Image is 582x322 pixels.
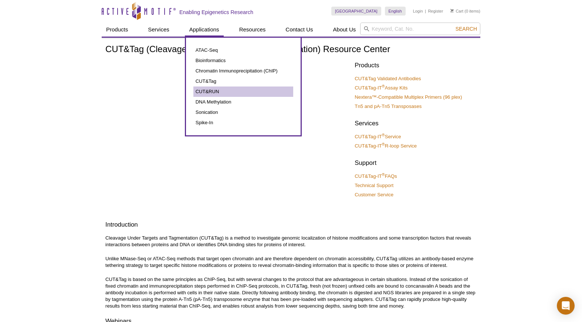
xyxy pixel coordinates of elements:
a: ATAC-Seq [193,45,293,55]
a: Resources [235,23,270,37]
a: [GEOGRAPHIC_DATA] [331,7,381,16]
a: Applications [185,23,224,37]
a: Register [428,9,443,14]
a: Nextera™-Compatible Multiplex Primers (96 plex) [355,94,462,101]
a: CUT&Tag-IT®Service [355,133,401,140]
p: Unlike MNase-Seq or ATAC-Seq methods that target open chromatin and are therefore dependent on ch... [105,255,477,269]
p: CUT&Tag is based on the same principles as ChIP-Seq, but with several changes to the protocol tha... [105,276,477,309]
a: Sonication [193,107,293,118]
img: Your Cart [450,9,454,13]
h2: Introduction [105,220,477,229]
sup: ® [382,84,385,88]
button: Search [453,26,479,32]
sup: ® [382,142,385,146]
a: About Us [329,23,361,37]
a: Cart [450,9,463,14]
input: Keyword, Cat. No. [360,23,480,35]
sup: ® [382,133,385,137]
a: Contact Us [281,23,317,37]
h2: Enabling Epigenetics Research [179,9,253,16]
h1: CUT&Tag (Cleavage Under Targets and Tagmentation) Resource Center [105,44,477,55]
a: CUT&Tag [193,76,293,87]
a: Bioinformatics [193,55,293,66]
a: CUT&Tag Validated Antibodies [355,75,421,82]
a: Customer Service [355,191,393,198]
a: English [385,7,406,16]
a: Tn5 and pA-Tn5 Transposases [355,103,422,110]
h2: Products [355,61,477,70]
a: Products [102,23,132,37]
a: DNA Methylation [193,97,293,107]
a: Login [413,9,423,14]
a: CUT&RUN [193,87,293,97]
a: Technical Support [355,182,393,189]
p: Cleavage Under Targets and Tagmentation (CUT&Tag) is a method to investigate genomic localization... [105,235,477,248]
a: CUT&Tag-IT®FAQs [355,173,397,180]
sup: ® [382,172,385,177]
a: CUT&Tag-IT®R-loop Service [355,143,417,149]
li: (0 items) [450,7,480,16]
li: | [425,7,426,16]
div: Open Intercom Messenger [557,297,575,315]
a: Services [143,23,174,37]
h2: Support [355,159,477,167]
a: CUT&Tag-IT®Assay Kits [355,85,407,91]
h2: Services [355,119,477,128]
a: Chromatin Immunoprecipitation (ChIP) [193,66,293,76]
a: Spike-In [193,118,293,128]
span: Search [456,26,477,32]
iframe: [WEBINAR] Improved Chromatin Analysis with CUT&Tag Assays - Dr. Michael Garbati [105,60,349,197]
